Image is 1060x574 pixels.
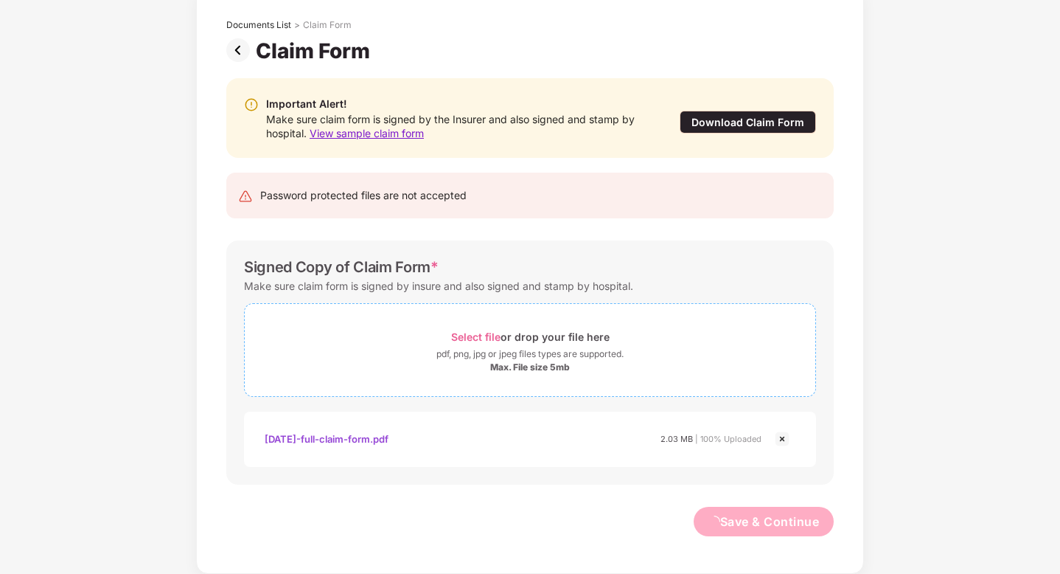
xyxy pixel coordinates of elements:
div: Claim Form [256,38,376,63]
span: View sample claim form [310,127,424,139]
button: loadingSave & Continue [694,507,834,536]
div: Download Claim Form [680,111,816,134]
div: [DATE]-full-claim-form.pdf [265,426,388,452]
div: > [294,19,300,31]
span: 2.03 MB [660,434,693,444]
img: svg+xml;base64,PHN2ZyBpZD0iUHJldi0zMngzMiIgeG1sbnM9Imh0dHA6Ly93d3cudzMub3JnLzIwMDAvc3ZnIiB3aWR0aD... [226,38,256,62]
div: pdf, png, jpg or jpeg files types are supported. [436,347,624,362]
div: Claim Form [303,19,352,31]
div: Make sure claim form is signed by the Insurer and also signed and stamp by hospital. [266,112,649,140]
span: Select file [451,331,501,343]
img: svg+xml;base64,PHN2ZyB4bWxucz0iaHR0cDovL3d3dy53My5vcmcvMjAwMC9zdmciIHdpZHRoPSIyNCIgaGVpZ2h0PSIyNC... [238,189,253,204]
div: or drop your file here [451,327,610,347]
div: Documents List [226,19,291,31]
span: Select fileor drop your file herepdf, png, jpg or jpeg files types are supported.Max. File size 5mb [245,315,815,385]
span: | 100% Uploaded [695,434,761,444]
div: Password protected files are not accepted [260,187,467,204]
div: Make sure claim form is signed by insure and also signed and stamp by hospital. [244,276,633,296]
img: svg+xml;base64,PHN2ZyBpZD0iV2FybmluZ18tXzIweDIwIiBkYXRhLW5hbWU9Ildhcm5pbmcgLSAyMHgyMCIgeG1sbnM9Im... [244,97,259,112]
div: Max. File size 5mb [490,362,570,373]
img: svg+xml;base64,PHN2ZyBpZD0iQ3Jvc3MtMjR4MjQiIHhtbG5zPSJodHRwOi8vd3d3LnczLm9yZy8yMDAwL3N2ZyIgd2lkdG... [773,430,791,448]
div: Signed Copy of Claim Form [244,258,439,276]
div: Important Alert! [266,96,649,112]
